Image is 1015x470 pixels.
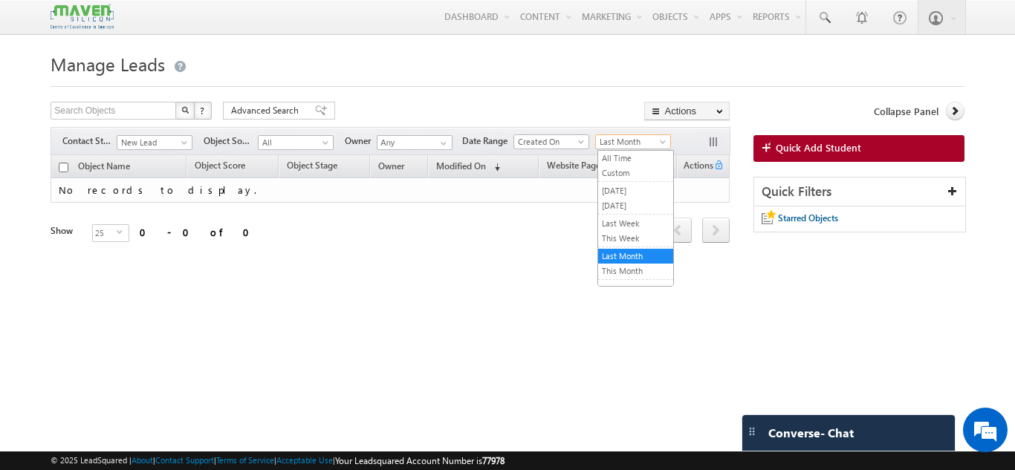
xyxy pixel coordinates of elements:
span: Last Month [596,135,667,148]
input: Check all records [59,163,68,172]
a: Created On [513,134,589,149]
span: (sorted descending) [488,161,500,173]
img: d_60004797649_company_0_60004797649 [25,78,62,97]
span: Owner [345,134,377,148]
span: prev [664,218,692,243]
span: Owner [378,160,404,172]
span: Starred Objects [778,212,838,223]
a: [DATE] [598,184,673,198]
a: Last Month [598,249,673,263]
span: Created On [514,135,585,148]
span: Your Leadsquared Account Number is [335,455,505,466]
a: Object Name [71,158,137,177]
button: ? [194,102,212,120]
img: carter-drag [746,425,758,437]
span: 77978 [482,455,505,466]
a: Object Stage [279,157,345,177]
a: About [132,455,153,465]
a: Modified On (sorted descending) [429,157,507,177]
td: No records to display. [51,178,730,203]
a: Acceptable Use [276,455,333,465]
span: Collapse Panel [874,105,938,118]
ul: Last Month [597,150,674,287]
a: prev [664,219,692,243]
a: Quick Add Student [753,135,964,162]
a: Last Month [595,134,671,149]
div: Chat with us now [77,78,250,97]
span: Website Page [547,160,600,171]
span: next [702,218,730,243]
a: New Lead [117,135,192,150]
div: Quick Filters [754,177,965,206]
em: Start Chat [202,365,270,385]
span: New Lead [117,136,188,149]
span: Advanced Search [231,104,303,117]
a: Contact Support [155,455,214,465]
a: next [702,219,730,243]
span: Converse - Chat [768,426,854,440]
div: Minimize live chat window [244,7,279,43]
span: Object Score [195,160,245,171]
a: This Week [598,232,673,245]
div: Show [51,224,80,238]
span: Date Range [462,134,513,148]
a: Last Year [598,282,673,296]
textarea: Type your message and hit 'Enter' [19,137,271,352]
img: Search [181,106,189,114]
span: Quick Add Student [776,141,861,154]
div: 0 - 0 of 0 [140,223,259,241]
span: Object Stage [287,160,337,171]
a: This Month [598,264,673,278]
span: © 2025 LeadSquared | | | | | [51,454,505,468]
a: Last Week [598,217,673,230]
span: Modified On [436,160,486,172]
a: All Time [598,151,673,165]
span: Contact Stage [62,134,117,148]
a: Show All Items [432,136,451,151]
a: Object Score [187,157,253,177]
button: Actions [644,102,730,120]
span: Manage Leads [51,52,165,76]
span: select [117,229,129,235]
input: Type to Search [377,135,453,150]
span: Object Source [204,134,258,148]
a: Custom [598,166,673,180]
span: ? [200,104,207,117]
span: 25 [93,225,117,241]
a: Terms of Service [216,455,274,465]
img: Custom Logo [51,4,113,30]
a: All [258,135,334,150]
span: All [259,136,329,149]
span: Actions [678,157,713,177]
a: [DATE] [598,199,673,212]
a: Website Page [539,157,608,177]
